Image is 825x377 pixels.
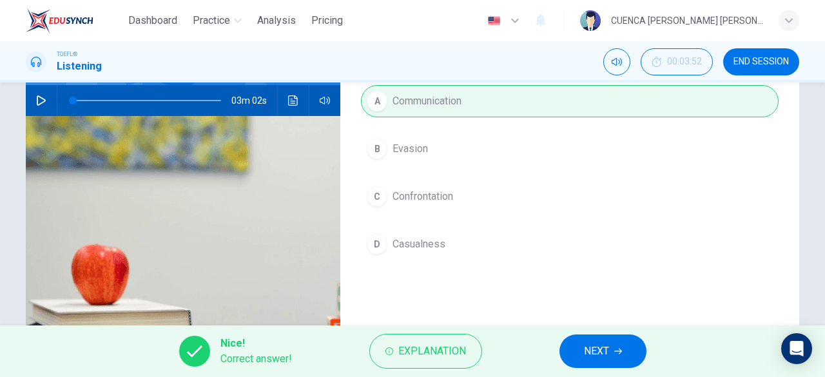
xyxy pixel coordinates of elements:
button: NEXT [559,334,646,368]
button: Practice [188,9,247,32]
span: TOEFL® [57,50,77,59]
div: Hide [641,48,713,75]
span: Dashboard [128,13,177,28]
button: Analysis [252,9,301,32]
div: Mute [603,48,630,75]
span: NEXT [584,342,609,360]
button: Click to see the audio transcription [283,85,304,116]
a: EduSynch logo [26,8,123,34]
span: Pricing [311,13,343,28]
img: EduSynch logo [26,8,93,34]
img: en [486,16,502,26]
button: Dashboard [123,9,182,32]
img: Profile picture [580,10,601,31]
span: 00:03:52 [667,57,702,67]
button: END SESSION [723,48,799,75]
button: Explanation [369,334,482,369]
span: Analysis [257,13,296,28]
div: CUENCA [PERSON_NAME] [PERSON_NAME] [611,13,763,28]
span: Correct answer! [220,351,292,367]
h1: Listening [57,59,102,74]
button: 00:03:52 [641,48,713,75]
div: Open Intercom Messenger [781,333,812,364]
span: 03m 02s [231,85,277,116]
span: Practice [193,13,230,28]
button: Pricing [306,9,348,32]
span: END SESSION [733,57,789,67]
span: Nice! [220,336,292,351]
span: Explanation [398,342,466,360]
